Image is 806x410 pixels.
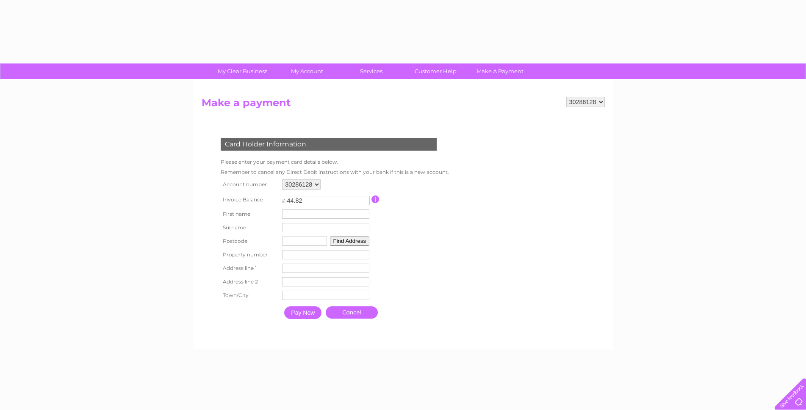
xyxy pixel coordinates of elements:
a: Services [336,63,406,79]
a: Customer Help [401,63,471,79]
th: Address line 1 [219,261,280,275]
th: Invoice Balance [219,192,280,207]
th: Account number [219,177,280,192]
input: Information [371,195,379,203]
td: Remember to cancel any Direct Debit instructions with your bank if this is a new account. [219,167,451,177]
td: £ [282,194,285,204]
th: First name [219,207,280,221]
th: Address line 2 [219,275,280,289]
h2: Make a payment [202,97,605,113]
td: Please enter your payment card details below. [219,157,451,167]
a: Make A Payment [465,63,535,79]
a: My Clear Business [208,63,277,79]
div: Card Holder Information [221,138,437,151]
button: Find Address [330,237,370,246]
th: Town/City [219,289,280,302]
th: Surname [219,221,280,234]
a: Cancel [326,306,378,319]
a: My Account [272,63,342,79]
th: Property number [219,248,280,261]
th: Postcode [219,234,280,248]
input: Pay Now [284,306,321,319]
